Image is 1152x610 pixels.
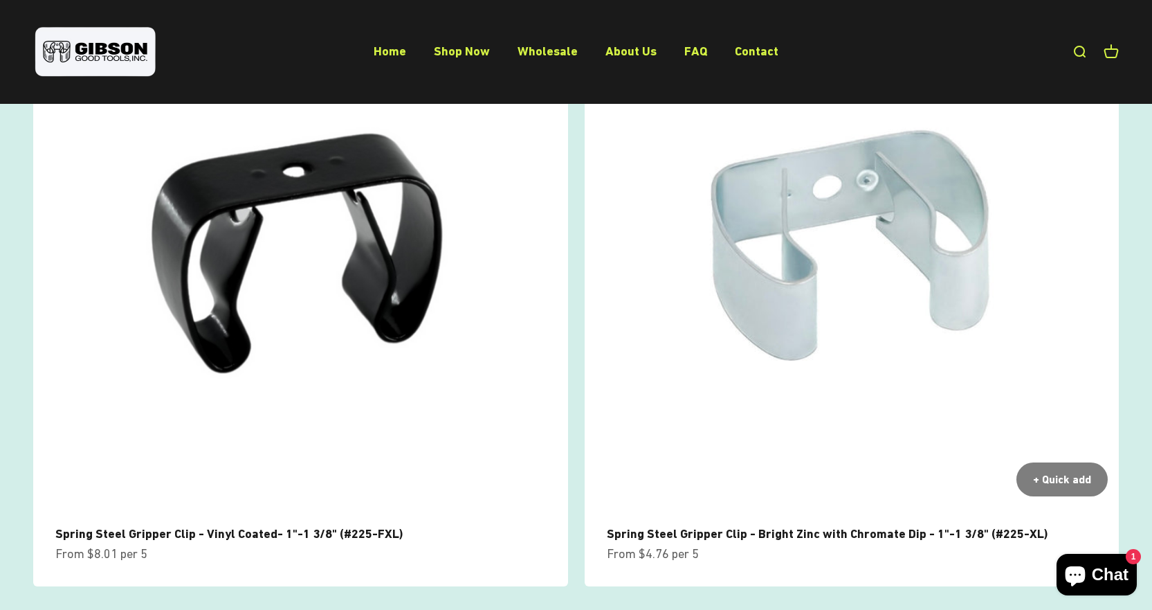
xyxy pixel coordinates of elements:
[605,44,657,58] a: About Us
[55,544,147,564] sale-price: From $8.01 per 5
[374,44,406,58] a: Home
[607,526,1048,541] a: Spring Steel Gripper Clip - Bright Zinc with Chromate Dip - 1"-1 3/8" (#225-XL)
[434,44,490,58] a: Shop Now
[735,44,778,58] a: Contact
[1016,463,1108,497] button: + Quick add
[518,44,578,58] a: Wholesale
[55,526,403,541] a: Spring Steel Gripper Clip - Vinyl Coated- 1"-1 3/8" (#225-FXL)
[1052,554,1141,599] inbox-online-store-chat: Shopify online store chat
[607,544,699,564] sale-price: From $4.76 per 5
[1033,471,1091,489] div: + Quick add
[684,44,707,58] a: FAQ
